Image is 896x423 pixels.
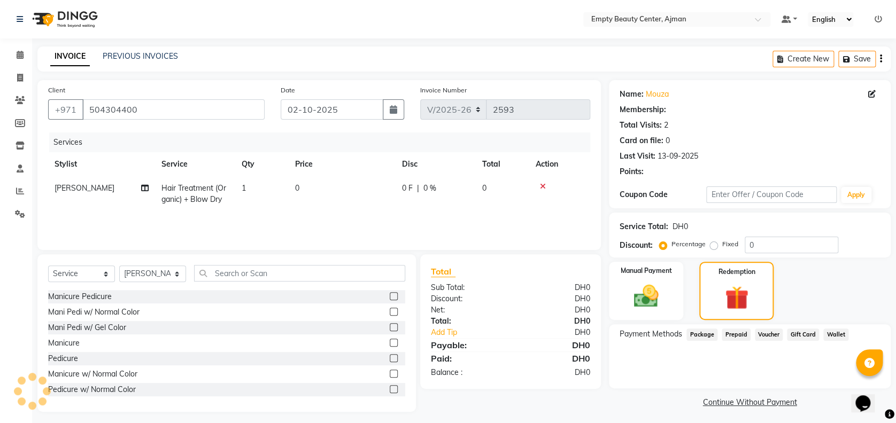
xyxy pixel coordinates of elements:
[48,85,65,95] label: Client
[671,239,706,249] label: Percentage
[718,267,755,277] label: Redemption
[420,85,467,95] label: Invoice Number
[423,339,511,351] div: Payable:
[49,132,598,152] div: Services
[423,316,511,327] div: Total:
[194,265,405,281] input: Search or Scan
[55,183,114,193] span: [PERSON_NAME]
[851,380,885,412] iframe: chat widget
[646,89,669,100] a: Mouza
[476,152,529,176] th: Total
[155,152,235,176] th: Service
[511,352,598,365] div: DH0
[626,282,666,310] img: _cash.svg
[666,135,670,146] div: 0
[423,352,511,365] div: Paid:
[664,120,668,131] div: 2
[423,282,511,293] div: Sub Total:
[281,85,295,95] label: Date
[658,151,698,162] div: 13-09-2025
[511,316,598,327] div: DH0
[717,283,755,312] img: _gift.svg
[431,266,455,277] span: Total
[289,152,396,176] th: Price
[50,47,90,66] a: INVOICE
[48,291,112,302] div: Manicure Pedicure
[48,384,136,395] div: Pedicure w/ Normal Color
[620,120,662,131] div: Total Visits:
[525,327,598,338] div: DH0
[620,135,663,146] div: Card on file:
[27,4,101,34] img: logo
[529,152,590,176] th: Action
[423,183,436,194] span: 0 %
[48,369,137,380] div: Manicure w/ Normal Color
[161,183,226,204] span: Hair Treatment (Organic) + Blow Dry
[242,183,246,193] span: 1
[511,293,598,304] div: DH0
[48,353,78,364] div: Pedicure
[511,282,598,293] div: DH0
[423,327,526,338] a: Add Tip
[620,89,644,100] div: Name:
[620,189,706,200] div: Coupon Code
[706,186,836,203] input: Enter Offer / Coupon Code
[620,328,682,340] span: Payment Methods
[838,51,876,67] button: Save
[482,183,486,193] span: 0
[787,328,819,341] span: Gift Card
[673,221,688,232] div: DH0
[773,51,834,67] button: Create New
[48,338,80,349] div: Manicure
[48,152,155,176] th: Stylist
[235,152,289,176] th: Qty
[402,183,413,194] span: 0 F
[686,328,717,341] span: Package
[620,151,655,162] div: Last Visit:
[48,307,140,318] div: Mani Pedi w/ Normal Color
[511,367,598,378] div: DH0
[423,293,511,304] div: Discount:
[621,266,672,276] label: Manual Payment
[841,187,871,203] button: Apply
[48,322,126,333] div: Mani Pedi w/ Gel Color
[82,99,265,120] input: Search by Name/Mobile/Email/Code
[103,51,178,61] a: PREVIOUS INVOICES
[722,239,738,249] label: Fixed
[611,397,889,408] a: Continue Without Payment
[511,339,598,351] div: DH0
[620,166,644,177] div: Points:
[620,104,666,115] div: Membership:
[423,367,511,378] div: Balance :
[417,183,419,194] span: |
[722,328,751,341] span: Prepaid
[823,328,848,341] span: Wallet
[755,328,783,341] span: Voucher
[620,240,653,251] div: Discount:
[48,99,83,120] button: +971
[511,304,598,316] div: DH0
[423,304,511,316] div: Net:
[620,221,668,232] div: Service Total:
[295,183,299,193] span: 0
[396,152,476,176] th: Disc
